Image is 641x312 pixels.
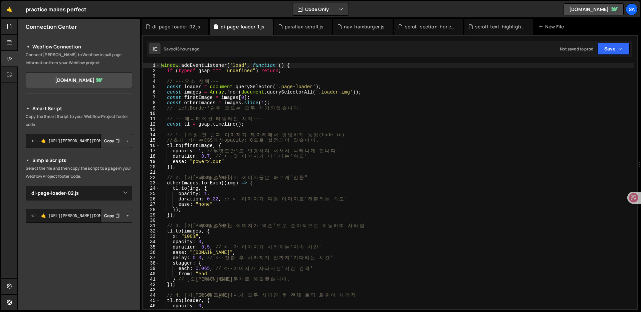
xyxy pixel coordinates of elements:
div: 24 [143,186,160,191]
div: 10 [143,111,160,116]
div: 30 [143,218,160,223]
div: 16 [143,143,160,148]
div: 44 [143,293,160,298]
div: 28 [143,207,160,212]
div: Saved [164,46,199,52]
div: 4 [143,79,160,84]
div: 33 [143,234,160,239]
div: 26 [143,196,160,202]
div: scroll-section-horizontal.js [405,23,455,30]
p: Connect [PERSON_NAME] to Webflow to pull page information from your Webflow project [26,51,132,67]
div: 9 [143,106,160,111]
div: 46 [143,303,160,309]
div: 31 [143,223,160,228]
div: 43 [143,287,160,293]
div: 41 [143,277,160,282]
h2: Simple Scripts [26,156,132,164]
p: Select the file and then copy the script to a page in your Webflow Project footer code. [26,164,132,180]
div: 27 [143,202,160,207]
div: 29 [143,212,160,218]
div: 35 [143,245,160,250]
a: [DOMAIN_NAME] [564,3,624,15]
a: SA [626,3,638,15]
div: scroll-text-highlight-opacity.js [475,23,525,30]
button: Copy [100,209,123,223]
h2: Smart Script [26,105,132,113]
div: 25 [143,191,160,196]
div: Not saved to prod [560,46,593,52]
h2: Webflow Connection [26,43,132,51]
div: 6 [143,90,160,95]
div: 34 [143,239,160,245]
div: 18 hours ago [176,46,199,52]
div: 11 [143,116,160,122]
button: Copy [100,134,123,148]
div: 21 [143,170,160,175]
textarea: <!--🤙 [URL][PERSON_NAME][DOMAIN_NAME]> <script>document.addEventListener("DOMContentLoaded", func... [26,209,132,223]
iframe: YouTube video player [26,234,133,294]
div: 40 [143,271,160,277]
a: [DOMAIN_NAME] [26,72,132,88]
div: nav-hamburger.js [344,23,385,30]
div: practice makes perfect [26,5,87,13]
div: 19 [143,159,160,164]
button: Save [597,43,630,55]
div: 32 [143,228,160,234]
div: 15 [143,138,160,143]
div: 20 [143,164,160,170]
div: 7 [143,95,160,100]
div: New File [539,23,567,30]
div: parallax-scroll.js [285,23,324,30]
div: 12 [143,122,160,127]
div: 13 [143,127,160,132]
div: 37 [143,255,160,261]
div: 38 [143,261,160,266]
p: Copy the Smart Script to your Webflow Project footer code. [26,113,132,129]
div: 39 [143,266,160,271]
div: 42 [143,282,160,287]
button: Code Only [292,3,349,15]
div: di-page-loader-1.js [221,23,265,30]
div: Button group with nested dropdown [100,134,132,148]
textarea: <!--🤙 [URL][PERSON_NAME][DOMAIN_NAME]> <script>document.addEventListener("DOMContentLoaded", func... [26,134,132,148]
div: 3 [143,73,160,79]
div: 45 [143,298,160,303]
div: 14 [143,132,160,138]
div: 8 [143,100,160,106]
h2: Connection Center [26,23,77,30]
a: 🤙 [1,1,18,17]
div: Button group with nested dropdown [100,209,132,223]
div: di-page-loader-02.js [152,23,200,30]
div: 22 [143,175,160,180]
div: 36 [143,250,160,255]
div: 23 [143,180,160,186]
div: 18 [143,154,160,159]
div: 2 [143,68,160,73]
div: 1 [143,63,160,68]
div: 5 [143,84,160,90]
div: 17 [143,148,160,154]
